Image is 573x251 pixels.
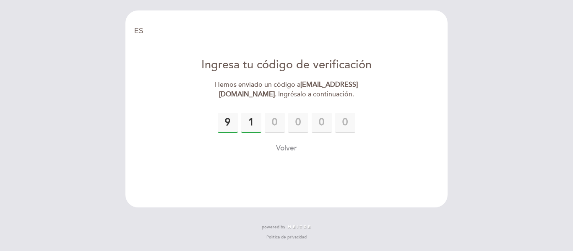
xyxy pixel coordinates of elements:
[335,113,355,133] input: 0
[265,113,285,133] input: 0
[266,234,307,240] a: Política de privacidad
[287,225,311,229] img: MEITRE
[219,80,358,98] strong: [EMAIL_ADDRESS][DOMAIN_NAME]
[312,113,332,133] input: 0
[218,113,238,133] input: 0
[241,113,261,133] input: 0
[262,224,285,230] span: powered by
[276,143,297,153] button: Volver
[190,57,383,73] div: Ingresa tu código de verificación
[190,80,383,99] div: Hemos enviado un código a . Ingrésalo a continuación.
[288,113,308,133] input: 0
[262,224,311,230] a: powered by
